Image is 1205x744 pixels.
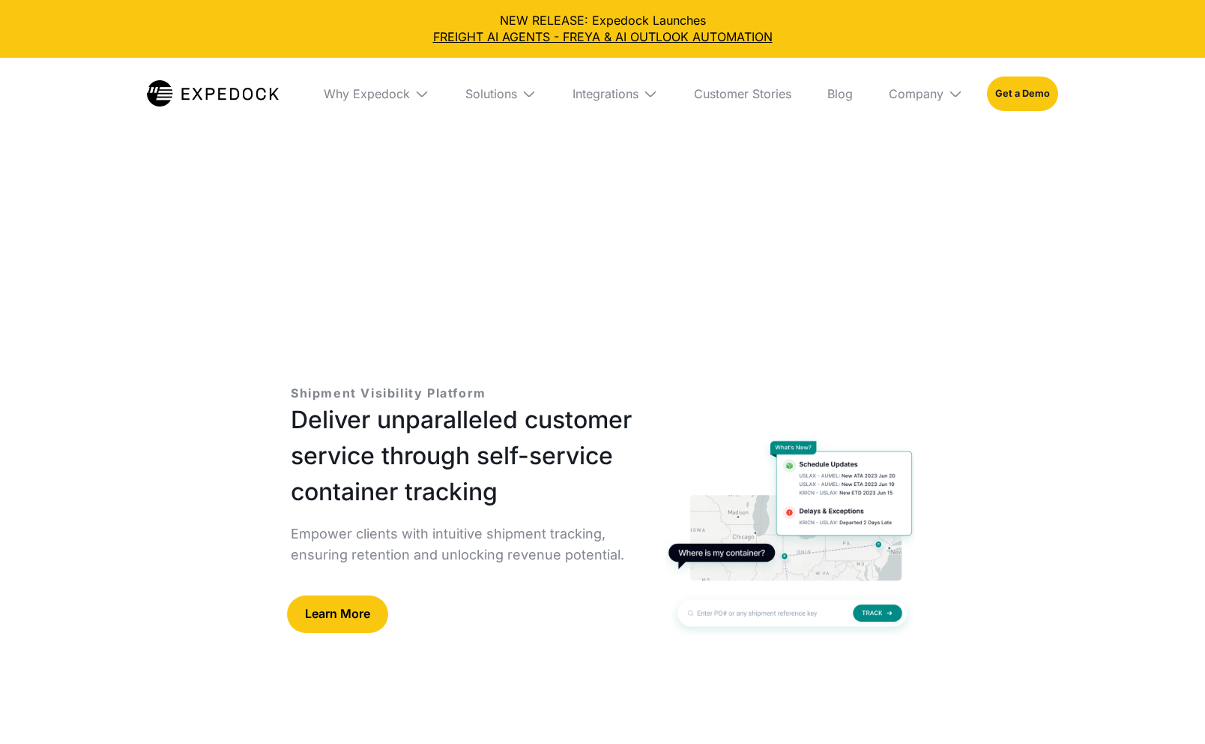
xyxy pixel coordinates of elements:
div: Company [889,86,943,101]
div: NEW RELEASE: Expedock Launches [12,12,1193,46]
div: Solutions [465,86,517,101]
a: FREIGHT AI AGENTS - FREYA & AI OUTLOOK AUTOMATION [12,28,1193,45]
div: Solutions [453,58,549,130]
a: Learn More [287,595,388,633]
div: Company [877,58,975,130]
h1: Deliver unparalleled customer service through self-service container tracking [291,402,642,510]
a: Blog [815,58,865,130]
div: Integrations [573,86,638,101]
p: Shipment Visibility Platform [291,384,486,402]
a: Customer Stories [682,58,803,130]
div: Why Expedock [324,86,410,101]
p: Empower clients with intuitive shipment tracking, ensuring retention and unlocking revenue potent... [291,523,642,565]
div: Why Expedock [312,58,441,130]
div: Integrations [561,58,670,130]
a: Get a Demo [987,76,1058,111]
